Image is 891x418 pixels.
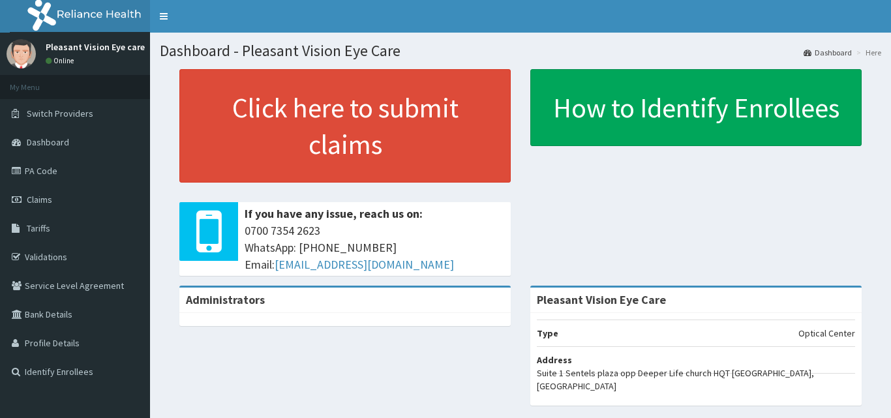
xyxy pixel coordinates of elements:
[27,136,69,148] span: Dashboard
[186,292,265,307] b: Administrators
[160,42,881,59] h1: Dashboard - Pleasant Vision Eye Care
[537,354,572,366] b: Address
[46,42,145,52] p: Pleasant Vision Eye care
[798,327,855,340] p: Optical Center
[537,292,666,307] strong: Pleasant Vision Eye Care
[179,69,511,183] a: Click here to submit claims
[530,69,862,146] a: How to Identify Enrollees
[804,47,852,58] a: Dashboard
[7,39,36,68] img: User Image
[275,257,454,272] a: [EMAIL_ADDRESS][DOMAIN_NAME]
[27,194,52,205] span: Claims
[853,47,881,58] li: Here
[245,222,504,273] span: 0700 7354 2623 WhatsApp: [PHONE_NUMBER] Email:
[537,366,855,393] p: Suite 1 Sentels plaza opp Deeper Life church HQT [GEOGRAPHIC_DATA], [GEOGRAPHIC_DATA]
[537,327,558,339] b: Type
[245,206,423,221] b: If you have any issue, reach us on:
[27,222,50,234] span: Tariffs
[27,108,93,119] span: Switch Providers
[46,56,77,65] a: Online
